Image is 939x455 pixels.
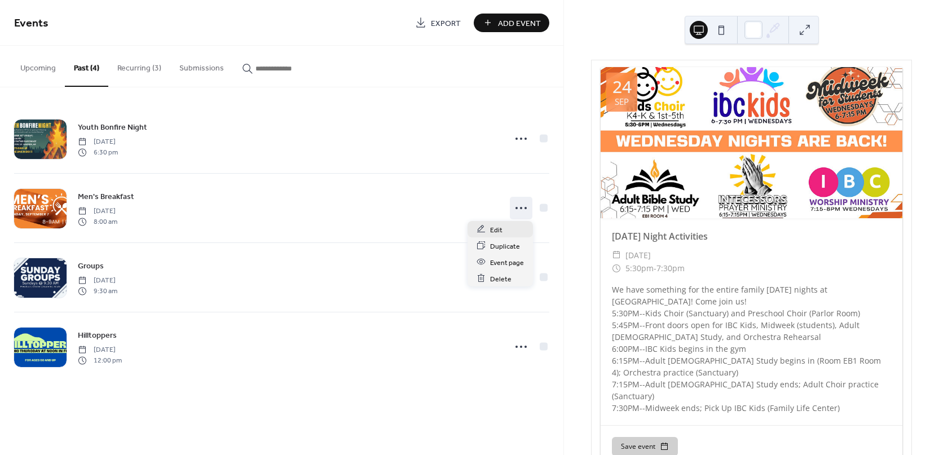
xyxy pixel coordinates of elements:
button: Recurring (3) [108,46,170,86]
span: Men's Breakfast [78,191,134,203]
div: Sep [615,98,629,106]
span: [DATE] [78,345,122,355]
span: 8:00 am [78,217,117,227]
div: 24 [612,78,632,95]
span: Groups [78,260,104,272]
span: Events [14,12,49,34]
span: 9:30 am [78,286,117,296]
span: - [654,262,656,275]
span: Duplicate [490,240,520,252]
span: Delete [490,273,512,285]
span: Export [431,17,461,29]
button: Submissions [170,46,233,86]
div: ​ [612,249,621,262]
a: Youth Bonfire Night [78,121,147,134]
span: 5:30pm [625,262,654,275]
span: Add Event [498,17,541,29]
span: 12:00 pm [78,355,122,365]
div: ​ [612,262,621,275]
span: Event page [490,257,524,268]
span: [DATE] [78,206,117,217]
a: Hilltoppers [78,329,117,342]
span: 6:30 pm [78,147,118,157]
a: Groups [78,259,104,272]
span: [DATE] [78,137,118,147]
a: Export [407,14,469,32]
button: Upcoming [11,46,65,86]
span: 7:30pm [656,262,685,275]
a: Men's Breakfast [78,190,134,203]
span: [DATE] [625,249,651,262]
span: Youth Bonfire Night [78,122,147,134]
span: Edit [490,224,502,236]
button: Add Event [474,14,549,32]
span: Hilltoppers [78,330,117,342]
div: [DATE] Night Activities [601,229,902,243]
span: [DATE] [78,276,117,286]
div: We have something for the entire family [DATE] nights at [GEOGRAPHIC_DATA]! Come join us! 5:30PM-... [601,284,902,414]
button: Past (4) [65,46,108,87]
